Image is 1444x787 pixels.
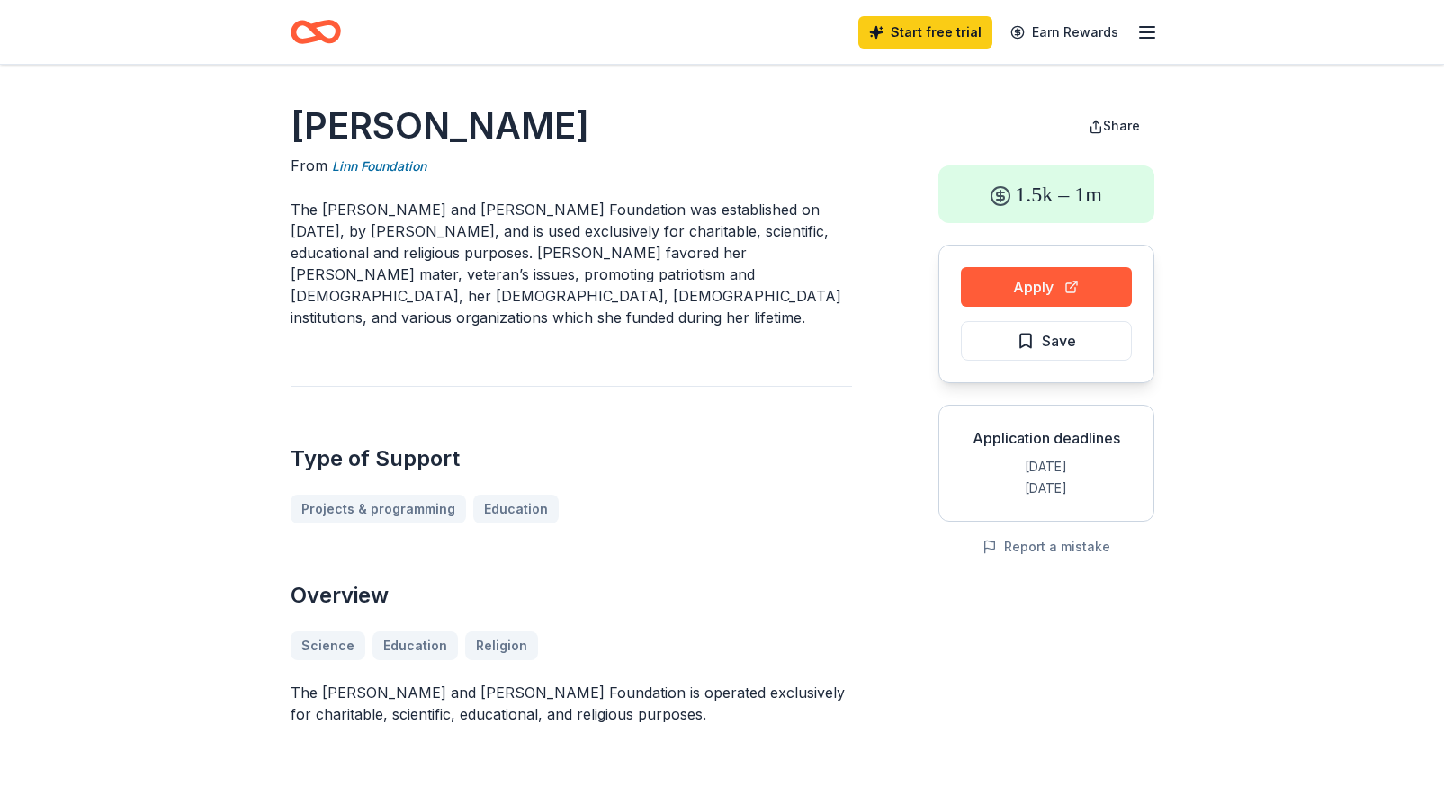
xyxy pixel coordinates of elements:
[858,16,992,49] a: Start free trial
[954,478,1139,499] div: [DATE]
[291,444,852,473] h2: Type of Support
[961,321,1132,361] button: Save
[291,155,852,177] div: From
[291,581,852,610] h2: Overview
[954,456,1139,478] div: [DATE]
[291,101,852,151] h1: [PERSON_NAME]
[954,427,1139,449] div: Application deadlines
[938,165,1154,223] div: 1.5k – 1m
[961,267,1132,307] button: Apply
[291,199,852,328] p: The [PERSON_NAME] and [PERSON_NAME] Foundation was established on [DATE], by [PERSON_NAME], and i...
[332,156,426,177] a: Linn Foundation
[982,536,1110,558] button: Report a mistake
[291,11,341,53] a: Home
[1000,16,1129,49] a: Earn Rewards
[291,682,852,725] p: The [PERSON_NAME] and [PERSON_NAME] Foundation is operated exclusively for charitable, scientific...
[1042,329,1076,353] span: Save
[1103,118,1140,133] span: Share
[1074,108,1154,144] button: Share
